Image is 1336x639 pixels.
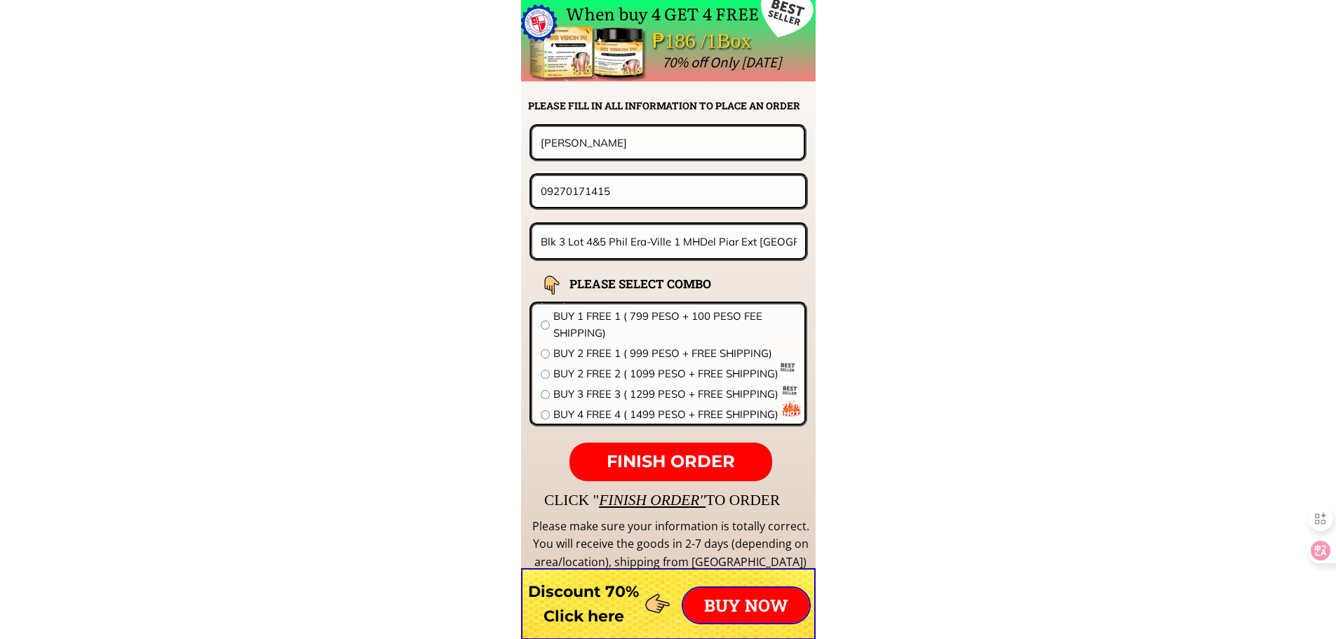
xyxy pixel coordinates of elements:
[607,451,735,471] span: FINISH ORDER
[569,274,746,293] h2: PLEASE SELECT COMBO
[530,518,811,572] div: Please make sure your information is totally correct. You will receive the goods in 2-7 days (dep...
[683,588,809,623] p: BUY NOW
[553,308,796,342] span: BUY 1 FREE 1 ( 799 PESO + 100 PESO FEE SHIPPING)
[521,579,647,628] h3: Discount 70% Click here
[553,365,796,382] span: BUY 2 FREE 2 ( 1099 PESO + FREE SHIPPING)
[553,406,796,423] span: BUY 4 FREE 4 ( 1499 PESO + FREE SHIPPING)
[662,51,1095,74] div: 70% off Only [DATE]
[599,492,706,509] span: FINISH ORDER"
[537,127,799,158] input: Your name
[544,488,1189,512] div: CLICK " TO ORDER
[537,176,800,206] input: Phone number
[553,386,796,403] span: BUY 3 FREE 3 ( 1299 PESO + FREE SHIPPING)
[553,345,796,362] span: BUY 2 FREE 1 ( 999 PESO + FREE SHIPPING)
[652,25,791,58] div: ₱186 /1Box
[528,98,814,114] h2: PLEASE FILL IN ALL INFORMATION TO PLACE AN ORDER
[537,225,801,258] input: Address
